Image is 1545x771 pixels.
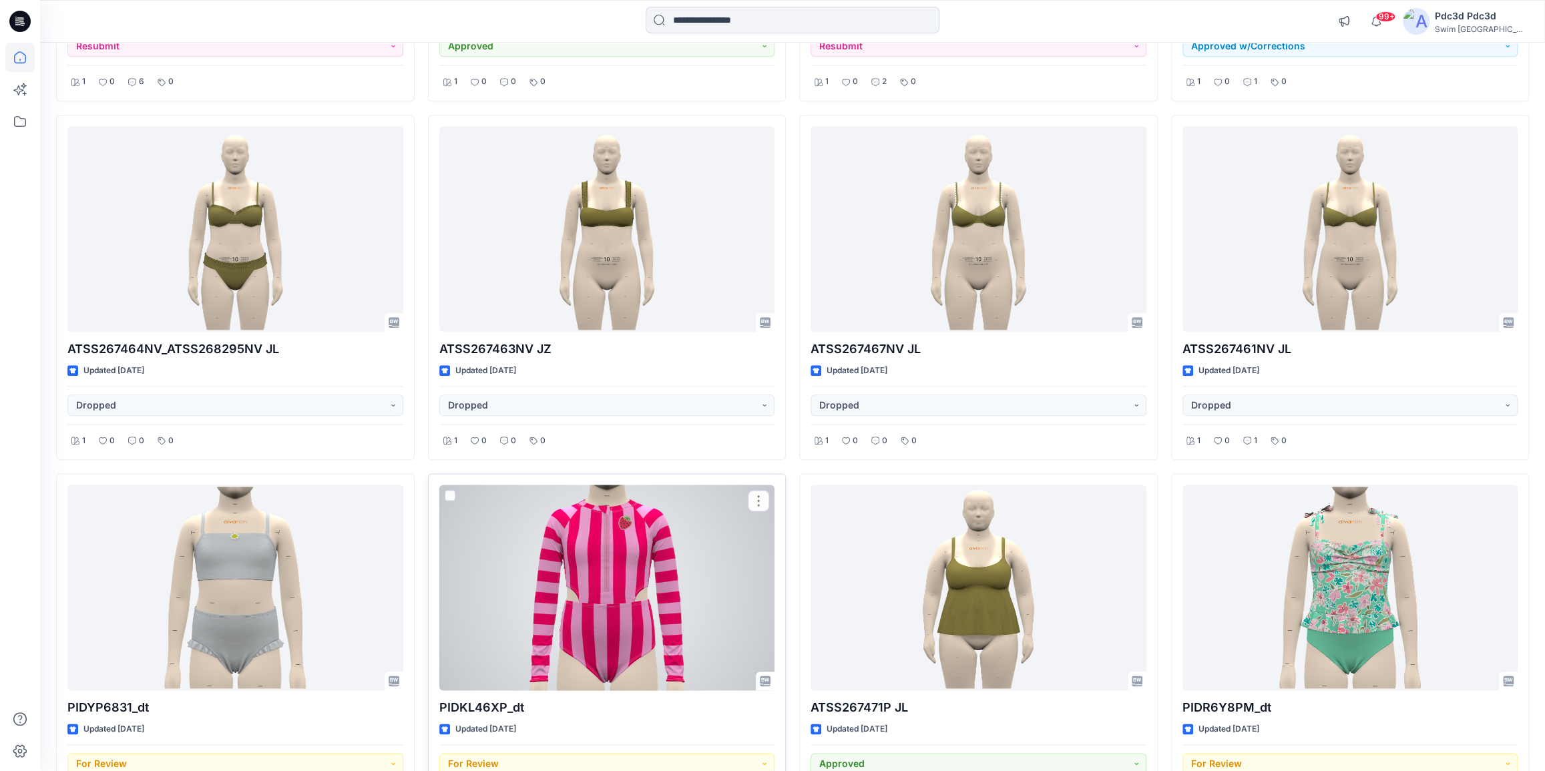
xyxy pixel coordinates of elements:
p: 0 [540,75,545,89]
p: 0 [853,434,858,448]
p: Updated [DATE] [1198,722,1259,736]
img: avatar [1403,8,1429,35]
p: 2 [882,75,887,89]
p: 1 [1197,75,1200,89]
a: PIDR6Y8PM_dt [1182,485,1518,690]
p: PIDKL46XP_dt [439,698,775,717]
p: Updated [DATE] [455,722,516,736]
p: 0 [168,434,174,448]
p: 0 [540,434,545,448]
p: 0 [168,75,174,89]
p: 1 [1254,434,1257,448]
a: PIDKL46XP_dt [439,485,775,690]
p: Updated [DATE] [827,364,887,378]
p: ATSS267467NV JL [811,340,1146,358]
p: 1 [1254,75,1257,89]
p: 0 [511,75,516,89]
p: 1 [454,75,457,89]
p: 1 [82,434,85,448]
p: 1 [825,75,829,89]
p: 0 [481,75,487,89]
p: ATSS267464NV_ATSS268295NV JL [67,340,403,358]
p: Updated [DATE] [83,364,144,378]
p: PIDYP6831_dt [67,698,403,717]
a: ATSS267471P JL [811,485,1146,690]
p: 0 [853,75,858,89]
div: Swim [GEOGRAPHIC_DATA] [1435,24,1528,34]
p: 0 [109,434,115,448]
p: 0 [911,75,916,89]
p: 0 [1225,75,1230,89]
a: ATSS267464NV_ATSS268295NV JL [67,126,403,332]
p: 0 [882,434,887,448]
p: 1 [82,75,85,89]
p: 0 [911,434,917,448]
a: ATSS267463NV JZ [439,126,775,332]
div: Pdc3d Pdc3d [1435,8,1528,24]
p: 0 [1281,434,1287,448]
p: ATSS267461NV JL [1182,340,1518,358]
p: 6 [139,75,144,89]
p: 1 [1197,434,1200,448]
p: Updated [DATE] [455,364,516,378]
p: 0 [1225,434,1230,448]
p: 0 [109,75,115,89]
p: 1 [825,434,829,448]
a: ATSS267467NV JL [811,126,1146,332]
p: 0 [139,434,144,448]
p: Updated [DATE] [827,722,887,736]
p: ATSS267463NV JZ [439,340,775,358]
a: PIDYP6831_dt [67,485,403,690]
p: Updated [DATE] [83,722,144,736]
p: PIDR6Y8PM_dt [1182,698,1518,717]
p: 0 [511,434,516,448]
span: 99+ [1375,11,1395,22]
p: 1 [454,434,457,448]
p: 0 [1281,75,1287,89]
p: Updated [DATE] [1198,364,1259,378]
p: ATSS267471P JL [811,698,1146,717]
a: ATSS267461NV JL [1182,126,1518,332]
p: 0 [481,434,487,448]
